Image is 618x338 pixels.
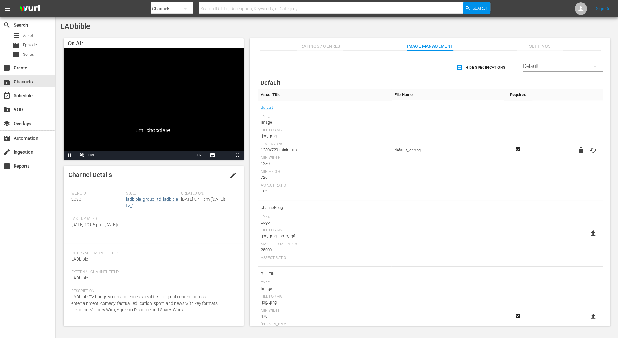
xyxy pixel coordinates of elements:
span: Settings [517,42,563,50]
span: On Air [68,40,83,46]
div: Min Width [261,156,388,160]
span: Image Management [407,42,453,50]
span: LADbible TV brings youth audiences social-first original content across entertainment, comedy, fa... [71,294,218,312]
span: edit [229,172,237,179]
svg: Required [514,147,522,152]
button: Subtitles [206,151,219,160]
div: 16:9 [261,188,388,194]
button: Search [463,2,490,14]
span: Search [472,2,489,14]
span: Series [12,51,20,58]
button: Picture-in-Picture [219,151,231,160]
span: menu [4,5,11,12]
span: Episode [12,42,20,49]
div: Type [261,114,388,119]
th: Required [504,89,532,100]
div: Min Height [261,169,388,174]
div: Image [261,286,388,292]
span: Series [23,51,34,58]
span: LADbible [71,275,88,280]
div: [PERSON_NAME] [261,322,388,327]
span: [DATE] 10:05 pm ([DATE]) [71,222,118,227]
div: 1280 [261,160,388,167]
span: LADbible [60,22,90,31]
div: 1280x720 minimum [261,147,388,153]
span: External Channel Title: [71,270,233,275]
span: Search [3,21,11,29]
th: Asset Title [258,89,391,100]
button: Hide Specifications [455,59,508,76]
div: Type [261,214,388,219]
div: File Format [261,128,388,133]
span: [DATE] 5:41 pm ([DATE]) [181,197,225,202]
span: Hide Specifications [458,64,505,71]
span: channel-bug [261,204,388,212]
div: .jpg, .png [261,299,388,305]
span: Asset [12,32,20,39]
span: Last Updated: [71,217,123,222]
span: Overlays [3,120,11,127]
div: Min Width [261,308,388,313]
span: Automation [3,134,11,142]
div: Max File Size In Kbs [261,242,388,247]
span: Channels [3,78,11,86]
div: File Format [261,228,388,233]
span: Default [260,79,280,86]
img: ans4CAIJ8jUAAAAAAAAAAAAAAAAAAAAAAAAgQb4GAAAAAAAAAAAAAAAAAAAAAAAAJMjXAAAAAAAAAAAAAAAAAAAAAAAAgAT5G... [15,2,45,16]
div: .jpg, .png [261,133,388,139]
span: LIVE [197,153,204,157]
div: .jpg, .png, .bmp, .gif [261,233,388,239]
span: LADbible [71,257,88,261]
span: Description: [71,289,233,294]
span: VOD [3,106,11,113]
div: 720 [261,174,388,181]
div: File Format [261,294,388,299]
div: Image [261,119,388,125]
button: Seek to live, currently playing live [194,151,206,160]
div: Aspect Ratio [261,256,388,261]
span: Create [3,64,11,72]
div: Default [523,58,603,75]
button: Pause [64,151,76,160]
span: Episode [23,42,37,48]
button: Fullscreen [231,151,244,160]
span: Internal Channel Title: [71,251,233,256]
div: Type [261,281,388,286]
span: Reports [3,162,11,170]
th: File Name [391,89,504,100]
td: default_v2.png [391,100,504,200]
span: Ratings / Genres [297,42,343,50]
span: Wurl ID: [71,191,123,196]
span: Bits Tile [261,270,388,278]
span: Created On: [181,191,233,196]
a: default [261,103,273,112]
div: 25000 [261,247,388,253]
span: 2030 [71,197,81,202]
span: Channel Details [68,171,112,178]
svg: Required [514,313,522,318]
a: Sign Out [596,6,612,11]
button: edit [226,168,241,183]
span: Slug: [126,191,178,196]
a: ladbible_group_ltd_ladbibletv_1 [126,197,178,208]
div: Dimensions [261,142,388,147]
div: 470 [261,313,388,319]
div: Aspect Ratio [261,183,388,188]
span: Schedule [3,92,11,99]
div: Logo [261,219,388,226]
button: Unmute [76,151,88,160]
span: Asset [23,33,33,39]
div: LIVE [88,151,95,160]
span: Ingestion [3,148,11,156]
div: Video Player [64,48,244,160]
